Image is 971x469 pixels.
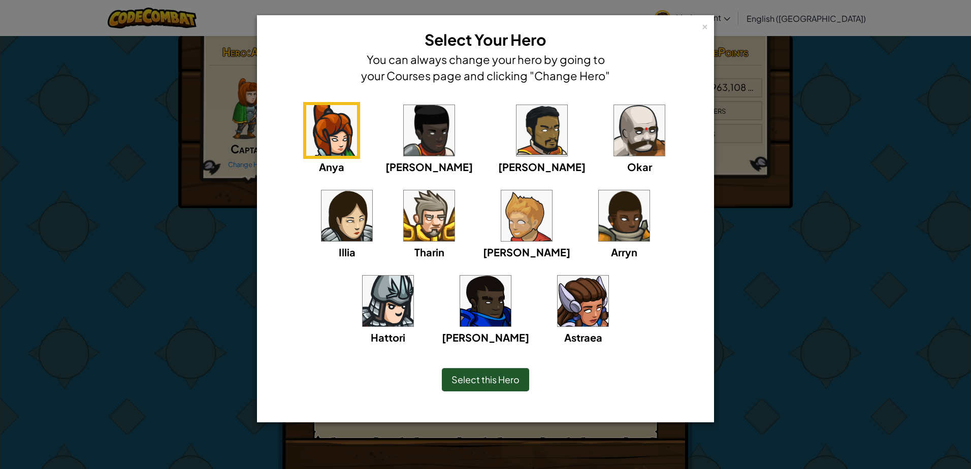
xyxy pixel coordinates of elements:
img: portrait.png [516,105,567,156]
div: × [701,20,708,30]
span: [PERSON_NAME] [442,331,529,344]
img: portrait.png [501,190,552,241]
span: [PERSON_NAME] [385,160,473,173]
span: Anya [319,160,344,173]
img: portrait.png [599,190,650,241]
img: portrait.png [306,105,357,156]
span: Hattori [371,331,405,344]
span: Okar [627,160,652,173]
img: portrait.png [363,276,413,326]
img: portrait.png [404,190,455,241]
span: Illia [339,246,355,258]
img: portrait.png [558,276,608,326]
span: [PERSON_NAME] [483,246,570,258]
img: portrait.png [321,190,372,241]
span: Arryn [611,246,637,258]
img: portrait.png [460,276,511,326]
img: portrait.png [614,105,665,156]
h4: You can always change your hero by going to your Courses page and clicking "Change Hero" [359,51,612,84]
h3: Select Your Hero [359,28,612,51]
span: Astraea [564,331,602,344]
span: [PERSON_NAME] [498,160,586,173]
img: portrait.png [404,105,455,156]
span: Tharin [414,246,444,258]
span: Select this Hero [451,374,520,385]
